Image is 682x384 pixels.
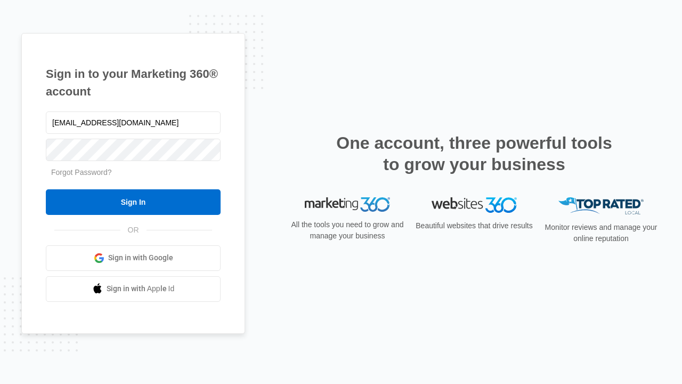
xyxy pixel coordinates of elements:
[107,283,175,294] span: Sign in with Apple Id
[46,65,221,100] h1: Sign in to your Marketing 360® account
[46,111,221,134] input: Email
[415,220,534,231] p: Beautiful websites that drive results
[120,225,147,236] span: OR
[46,189,221,215] input: Sign In
[51,168,112,177] a: Forgot Password?
[46,276,221,302] a: Sign in with Apple Id
[541,222,661,244] p: Monitor reviews and manage your online reputation
[558,197,644,215] img: Top Rated Local
[432,197,517,213] img: Websites 360
[288,219,407,242] p: All the tools you need to grow and manage your business
[46,245,221,271] a: Sign in with Google
[305,197,390,212] img: Marketing 360
[333,132,615,175] h2: One account, three powerful tools to grow your business
[108,252,173,263] span: Sign in with Google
